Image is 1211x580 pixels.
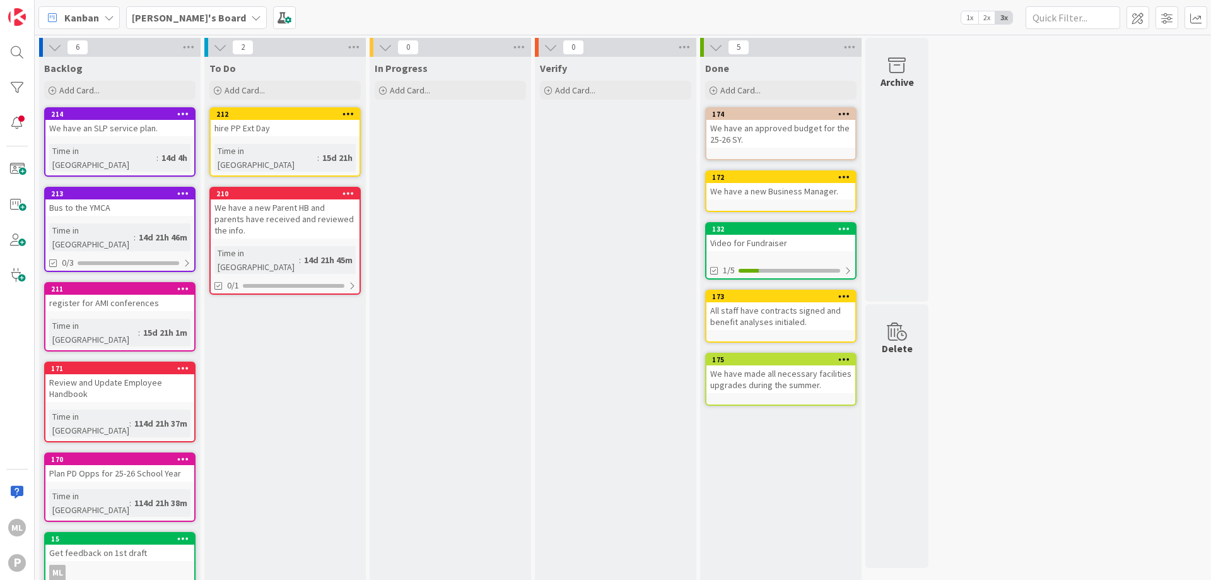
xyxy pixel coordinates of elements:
div: 15 [45,533,194,545]
div: 132 [706,223,855,235]
div: 114d 21h 38m [131,496,190,510]
div: 172We have a new Business Manager. [706,172,855,199]
span: 0/1 [227,279,239,292]
div: 214We have an SLP service plan. [45,109,194,136]
div: Archive [880,74,914,90]
div: 211 [51,285,194,293]
a: 213Bus to the YMCATime in [GEOGRAPHIC_DATA]:14d 21h 46m0/3 [44,187,196,272]
div: P [8,554,26,572]
div: 171 [45,363,194,374]
a: 175We have made all necessary facilities upgrades during the summer. [705,353,857,406]
div: Plan PD Opps for 25-26 School Year [45,465,194,482]
span: Add Card... [390,85,430,96]
span: 6 [67,40,88,55]
div: We have an SLP service plan. [45,120,194,136]
div: 172 [706,172,855,183]
span: 0/3 [62,256,74,269]
div: 212 [211,109,360,120]
span: : [134,230,136,244]
div: 132 [712,225,855,234]
div: 213 [51,189,194,198]
span: Kanban [64,10,99,25]
div: 173All staff have contracts signed and benefit analyses initialed. [706,291,855,330]
span: : [156,151,158,165]
a: 174We have an approved budget for the 25-26 SY. [705,107,857,160]
a: 171Review and Update Employee HandbookTime in [GEOGRAPHIC_DATA]:114d 21h 37m [44,362,196,442]
a: 212hire PP Ext DayTime in [GEOGRAPHIC_DATA]:15d 21h [209,107,361,177]
span: 0 [397,40,419,55]
div: register for AMI conferences [45,295,194,311]
div: 14d 4h [158,151,190,165]
div: 132Video for Fundraiser [706,223,855,251]
div: 14d 21h 45m [301,253,356,267]
div: 214 [51,110,194,119]
div: Time in [GEOGRAPHIC_DATA] [49,223,134,251]
div: 213 [45,188,194,199]
div: We have a new Parent HB and parents have received and reviewed the info. [211,199,360,239]
div: 114d 21h 37m [131,417,190,430]
div: We have a new Business Manager. [706,183,855,199]
div: 173 [706,291,855,302]
span: 2x [978,11,995,24]
a: 170Plan PD Opps for 25-26 School YearTime in [GEOGRAPHIC_DATA]:114d 21h 38m [44,453,196,522]
div: 210 [216,189,360,198]
span: Add Card... [225,85,265,96]
div: Video for Fundraiser [706,235,855,251]
div: Bus to the YMCA [45,199,194,216]
div: hire PP Ext Day [211,120,360,136]
a: 211register for AMI conferencesTime in [GEOGRAPHIC_DATA]:15d 21h 1m [44,282,196,352]
div: 213Bus to the YMCA [45,188,194,216]
span: 0 [563,40,584,55]
div: Time in [GEOGRAPHIC_DATA] [49,410,129,437]
div: 212 [216,110,360,119]
div: 174 [712,110,855,119]
div: 210We have a new Parent HB and parents have received and reviewed the info. [211,188,360,239]
div: 171 [51,364,194,373]
div: We have made all necessary facilities upgrades during the summer. [706,365,855,393]
span: Add Card... [59,85,100,96]
div: Time in [GEOGRAPHIC_DATA] [49,489,129,517]
div: 175 [712,355,855,364]
div: Time in [GEOGRAPHIC_DATA] [214,144,317,172]
div: 211register for AMI conferences [45,283,194,311]
div: 170 [45,454,194,465]
a: 173All staff have contracts signed and benefit analyses initialed. [705,290,857,343]
span: 2 [232,40,254,55]
div: 15 [51,535,194,543]
div: 15d 21h 1m [140,326,190,340]
div: 214 [45,109,194,120]
span: To Do [209,62,236,74]
div: Time in [GEOGRAPHIC_DATA] [49,144,156,172]
span: : [129,496,131,510]
span: 1x [961,11,978,24]
div: Get feedback on 1st draft [45,545,194,561]
div: We have an approved budget for the 25-26 SY. [706,120,855,148]
span: : [138,326,140,340]
div: 174 [706,109,855,120]
span: 3x [995,11,1012,24]
span: Add Card... [555,85,595,96]
span: In Progress [375,62,428,74]
div: Time in [GEOGRAPHIC_DATA] [214,246,299,274]
div: 211 [45,283,194,295]
div: All staff have contracts signed and benefit analyses initialed. [706,302,855,330]
span: 5 [728,40,749,55]
div: 210 [211,188,360,199]
div: 175We have made all necessary facilities upgrades during the summer. [706,354,855,393]
b: [PERSON_NAME]'s Board [132,11,246,24]
span: Verify [540,62,567,74]
img: Visit kanbanzone.com [8,8,26,26]
div: 14d 21h 46m [136,230,190,244]
div: 170Plan PD Opps for 25-26 School Year [45,454,194,482]
span: Done [705,62,729,74]
div: 174We have an approved budget for the 25-26 SY. [706,109,855,148]
div: 15Get feedback on 1st draft [45,533,194,561]
a: 214We have an SLP service plan.Time in [GEOGRAPHIC_DATA]:14d 4h [44,107,196,177]
span: Backlog [44,62,83,74]
div: Review and Update Employee Handbook [45,374,194,402]
div: 212hire PP Ext Day [211,109,360,136]
span: : [299,253,301,267]
a: 172We have a new Business Manager. [705,170,857,212]
span: Add Card... [720,85,761,96]
div: 170 [51,455,194,464]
